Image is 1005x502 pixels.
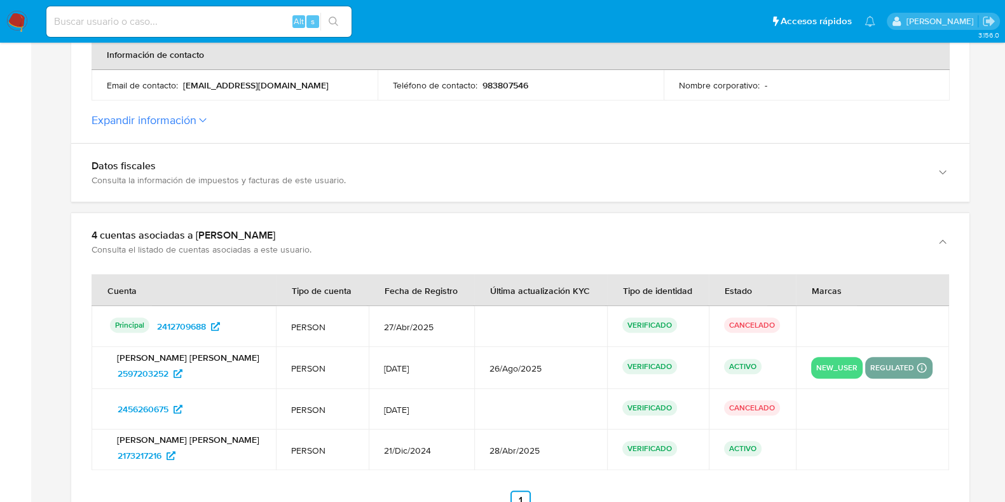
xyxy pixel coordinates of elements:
span: Alt [294,15,304,27]
span: Accesos rápidos [781,15,852,28]
span: 3.156.0 [978,30,999,40]
a: Notificaciones [865,16,875,27]
a: Salir [982,15,995,28]
span: s [311,15,315,27]
input: Buscar usuario o caso... [46,13,352,30]
p: camilafernanda.paredessaldano@mercadolibre.cl [906,15,978,27]
button: search-icon [320,13,346,31]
